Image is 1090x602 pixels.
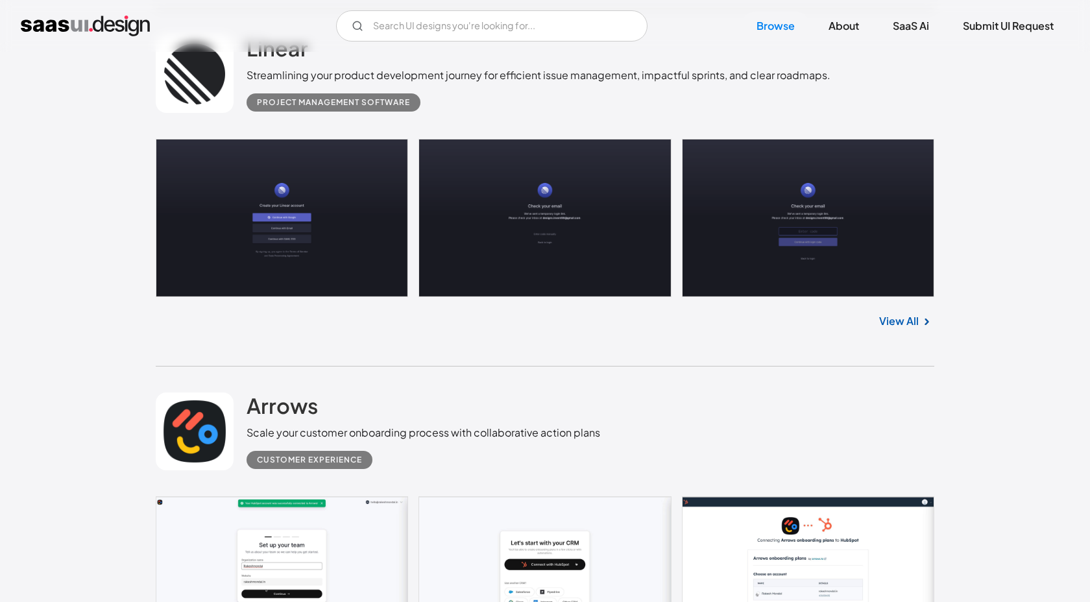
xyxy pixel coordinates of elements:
[257,452,362,468] div: Customer Experience
[947,12,1069,40] a: Submit UI Request
[247,392,318,425] a: Arrows
[336,10,648,42] form: Email Form
[813,12,875,40] a: About
[336,10,648,42] input: Search UI designs you're looking for...
[21,16,150,36] a: home
[257,95,410,110] div: Project Management Software
[247,67,830,83] div: Streamlining your product development journey for efficient issue management, impactful sprints, ...
[741,12,810,40] a: Browse
[247,392,318,418] h2: Arrows
[247,425,600,440] div: Scale your customer onboarding process with collaborative action plans
[877,12,945,40] a: SaaS Ai
[879,313,919,329] a: View All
